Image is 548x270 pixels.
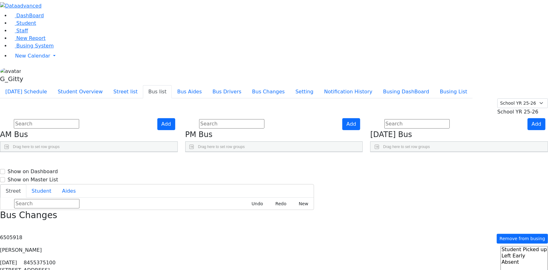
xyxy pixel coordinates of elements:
span: Busing System [16,43,54,49]
label: Show on Master List [8,176,58,184]
a: New Report [10,35,46,41]
button: Student Overview [52,85,108,98]
a: DashBoard [10,13,44,19]
button: Bus Drivers [207,85,247,98]
a: New Calendar [10,50,548,62]
button: Remove from busing [497,234,548,244]
button: Street [0,185,26,198]
span: DashBoard [16,13,44,19]
span: School YR 25-26 [497,109,539,115]
span: Drag here to set row groups [198,145,245,149]
button: Busing DashBoard [378,85,435,98]
span: Drag here to set row groups [383,145,430,149]
a: Student [10,20,36,26]
button: Bus Changes [247,85,290,98]
button: Undo [245,199,266,209]
option: Left Early [501,253,548,259]
button: Student [26,185,57,198]
button: Busing List [435,85,473,98]
input: Search [14,199,79,208]
a: Busing System [10,43,54,49]
button: Add [342,118,360,130]
button: Notification History [319,85,378,98]
label: Show on Dashboard [8,168,58,175]
button: Bus list [143,85,172,98]
h4: [DATE] Bus [370,130,548,139]
button: Aides [57,185,81,198]
button: Setting [290,85,319,98]
button: Bus Aides [172,85,207,98]
span: 8455375100 [24,260,56,266]
span: Staff [16,28,28,34]
button: New [292,199,311,209]
span: Student [16,20,36,26]
span: New Report [16,35,46,41]
option: Student Picked up [501,246,548,253]
select: Default select example [497,98,548,108]
a: Staff [10,28,28,34]
option: Absent [501,259,548,265]
span: New Calendar [15,53,50,59]
div: Street [0,198,314,210]
button: Add [528,118,545,130]
h4: PM Bus [185,130,363,139]
input: Search [384,119,450,129]
input: Search [14,119,79,129]
button: Add [157,118,175,130]
button: Redo [269,199,289,209]
span: Drag here to set row groups [13,145,60,149]
button: Street list [108,85,143,98]
input: Search [199,119,264,129]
